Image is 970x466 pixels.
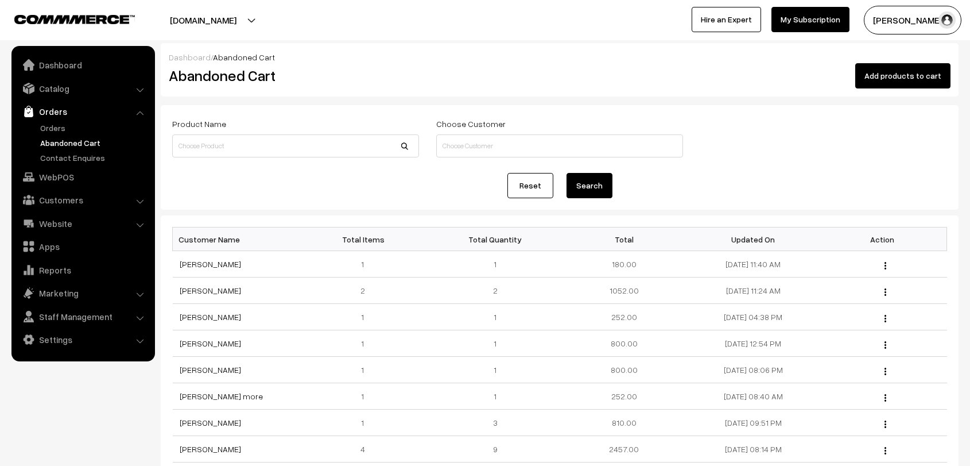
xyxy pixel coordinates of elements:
[173,228,302,251] th: Customer Name
[689,357,818,383] td: [DATE] 08:06 PM
[14,329,151,350] a: Settings
[14,213,151,234] a: Website
[938,11,956,29] img: user
[560,436,689,463] td: 2457.00
[301,383,430,410] td: 1
[430,357,560,383] td: 1
[301,278,430,304] td: 2
[301,410,430,436] td: 1
[180,391,263,401] a: [PERSON_NAME] more
[567,173,612,198] button: Search
[689,410,818,436] td: [DATE] 09:51 PM
[689,383,818,410] td: [DATE] 08:40 AM
[689,228,818,251] th: Updated On
[689,304,818,330] td: [DATE] 04:38 PM
[692,7,761,32] a: Hire an Expert
[130,6,277,34] button: [DOMAIN_NAME]
[172,134,419,157] input: Choose Product
[771,7,849,32] a: My Subscription
[430,330,560,357] td: 1
[884,262,886,269] img: Menu
[14,167,151,187] a: WebPOS
[14,236,151,257] a: Apps
[436,118,506,130] label: Choose Customer
[180,418,241,428] a: [PERSON_NAME]
[430,278,560,304] td: 2
[301,436,430,463] td: 4
[301,357,430,383] td: 1
[689,330,818,357] td: [DATE] 12:54 PM
[14,101,151,122] a: Orders
[180,259,241,269] a: [PERSON_NAME]
[301,228,430,251] th: Total Items
[169,52,211,62] a: Dashboard
[14,260,151,280] a: Reports
[172,118,226,130] label: Product Name
[507,173,553,198] a: Reset
[884,447,886,455] img: Menu
[884,421,886,428] img: Menu
[560,251,689,278] td: 180.00
[560,410,689,436] td: 810.00
[430,251,560,278] td: 1
[430,436,560,463] td: 9
[169,51,950,63] div: /
[430,383,560,410] td: 1
[180,286,241,295] a: [PERSON_NAME]
[430,410,560,436] td: 3
[180,338,241,348] a: [PERSON_NAME]
[560,330,689,357] td: 800.00
[689,251,818,278] td: [DATE] 11:40 AM
[37,137,151,149] a: Abandoned Cart
[14,15,135,24] img: COMMMERCE
[884,288,886,296] img: Menu
[14,78,151,99] a: Catalog
[14,283,151,303] a: Marketing
[855,63,950,88] button: Add products to cart
[884,394,886,402] img: Menu
[560,357,689,383] td: 800.00
[884,368,886,375] img: Menu
[14,11,115,25] a: COMMMERCE
[301,330,430,357] td: 1
[180,312,241,322] a: [PERSON_NAME]
[180,365,241,375] a: [PERSON_NAME]
[560,383,689,410] td: 252.00
[560,304,689,330] td: 252.00
[689,436,818,463] td: [DATE] 08:14 PM
[169,67,418,84] h2: Abandoned Cart
[301,251,430,278] td: 1
[884,341,886,349] img: Menu
[14,55,151,75] a: Dashboard
[560,278,689,304] td: 1052.00
[14,306,151,327] a: Staff Management
[213,52,275,62] span: Abandoned Cart
[180,444,241,454] a: [PERSON_NAME]
[37,122,151,134] a: Orders
[301,304,430,330] td: 1
[864,6,961,34] button: [PERSON_NAME]…
[430,304,560,330] td: 1
[560,228,689,251] th: Total
[884,315,886,322] img: Menu
[818,228,947,251] th: Action
[430,228,560,251] th: Total Quantity
[436,134,683,157] input: Choose Customer
[37,152,151,164] a: Contact Enquires
[14,190,151,210] a: Customers
[689,278,818,304] td: [DATE] 11:24 AM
